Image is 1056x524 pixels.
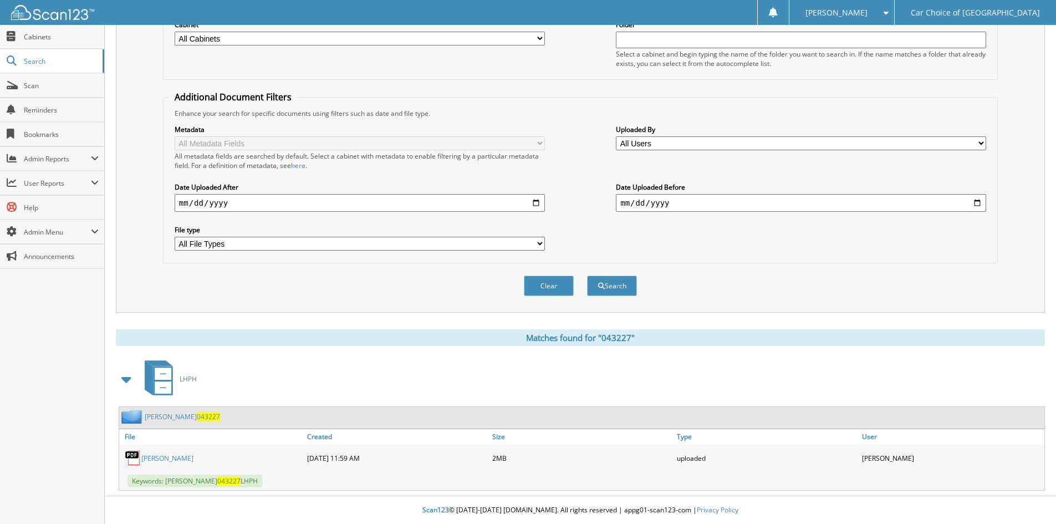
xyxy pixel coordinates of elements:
label: Date Uploaded After [175,182,545,192]
img: folder2.png [121,410,145,424]
a: [PERSON_NAME] [141,454,193,463]
span: Scan123 [422,505,449,515]
img: PDF.png [125,450,141,466]
span: Search [24,57,97,66]
button: Search [587,276,637,296]
label: Date Uploaded Before [616,182,986,192]
div: [PERSON_NAME] [859,447,1044,469]
span: Scan [24,81,99,90]
iframe: Chat Widget [1001,471,1056,524]
span: Announcements [24,252,99,261]
img: scan123-logo-white.svg [11,5,94,20]
legend: Additional Document Filters [169,91,297,103]
a: User [859,429,1044,444]
input: start [175,194,545,212]
label: File type [175,225,545,235]
div: [DATE] 11:59 AM [304,447,489,469]
a: Size [489,429,675,444]
div: Enhance your search for specific documents using filters such as date and file type. [169,109,992,118]
span: Cabinets [24,32,99,42]
a: Type [674,429,859,444]
span: Bookmarks [24,130,99,139]
span: Help [24,203,99,212]
span: Car Choice of [GEOGRAPHIC_DATA] [911,9,1040,16]
div: © [DATE]-[DATE] [DOMAIN_NAME]. All rights reserved | appg01-scan123-com | [105,497,1056,524]
a: [PERSON_NAME]043227 [145,412,220,421]
a: File [119,429,304,444]
div: All metadata fields are searched by default. Select a cabinet with metadata to enable filtering b... [175,151,545,170]
div: Matches found for "043227" [116,329,1045,346]
label: Uploaded By [616,125,986,134]
span: Admin Menu [24,227,91,237]
a: Created [304,429,489,444]
span: 043227 [217,476,241,486]
div: uploaded [674,447,859,469]
a: LHPH [138,357,197,401]
span: LHPH [180,374,197,384]
span: [PERSON_NAME] [805,9,868,16]
span: Reminders [24,105,99,115]
a: here [291,161,305,170]
label: Metadata [175,125,545,134]
button: Clear [524,276,574,296]
span: User Reports [24,179,91,188]
input: end [616,194,986,212]
a: Privacy Policy [697,505,738,515]
span: 043227 [197,412,220,421]
span: Admin Reports [24,154,91,164]
div: Select a cabinet and begin typing the name of the folder you want to search in. If the name match... [616,49,986,68]
span: Keywords: [PERSON_NAME] LHPH [127,475,262,487]
div: 2MB [489,447,675,469]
